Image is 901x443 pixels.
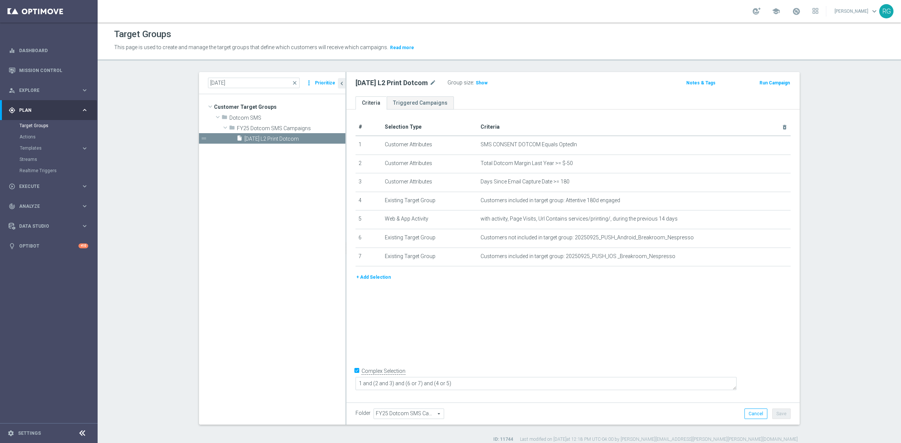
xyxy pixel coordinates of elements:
[744,408,767,419] button: Cancel
[81,183,88,190] i: keyboard_arrow_right
[8,68,89,74] div: Mission Control
[356,78,428,87] h2: [DATE] L2 Print Dotcom
[19,184,81,189] span: Execute
[356,155,382,173] td: 2
[481,216,678,222] span: with activity, Page Visits, Url Contains services/printing/, during the previous 14 days
[221,114,228,123] i: folder
[481,141,577,148] span: SMS CONSENT DOTCOM Equals OptedIn
[305,78,313,88] i: more_vert
[481,179,570,185] span: Days Since Email Capture Date >= 180
[8,430,14,437] i: settings
[382,248,478,266] td: Existing Target Group
[20,168,78,174] a: Realtime Triggers
[338,80,345,87] i: chevron_left
[382,155,478,173] td: Customer Attributes
[19,108,81,113] span: Plan
[81,107,88,114] i: keyboard_arrow_right
[292,80,298,86] span: close
[481,160,573,167] span: Total Dotcom Margin Last Year >= $-50
[387,96,454,110] a: Triggered Campaigns
[8,48,89,54] button: equalizer Dashboard
[493,436,513,443] label: ID: 11744
[429,78,436,87] i: mode_edit
[8,87,89,93] button: person_search Explore keyboard_arrow_right
[9,183,15,190] i: play_circle_outline
[382,173,478,192] td: Customer Attributes
[19,60,88,80] a: Mission Control
[389,44,415,52] button: Read more
[8,183,89,189] button: play_circle_outline Execute keyboard_arrow_right
[8,243,89,249] button: lightbulb Optibot +10
[20,154,97,165] div: Streams
[356,136,382,155] td: 1
[382,229,478,248] td: Existing Target Group
[476,80,488,86] span: Show
[356,273,392,281] button: + Add Selection
[870,7,878,15] span: keyboard_arrow_down
[382,119,478,136] th: Selection Type
[9,107,15,114] i: gps_fixed
[356,173,382,192] td: 3
[356,192,382,210] td: 4
[244,136,345,142] span: 9.25.25 L2 Print Dotcom
[356,210,382,229] td: 5
[9,236,88,256] div: Optibot
[237,135,243,144] i: insert_drive_file
[382,192,478,210] td: Existing Target Group
[481,197,620,204] span: Customers included in target group: Attentive 180d engaged
[8,107,89,113] div: gps_fixed Plan keyboard_arrow_right
[9,60,88,80] div: Mission Control
[9,203,15,210] i: track_changes
[19,224,81,228] span: Data Studio
[19,204,81,209] span: Analyze
[686,79,716,87] button: Notes & Tags
[81,203,88,210] i: keyboard_arrow_right
[214,102,345,112] span: Customer Target Groups
[9,203,81,210] div: Analyze
[481,253,675,260] span: Customers included in target group: 20250925_PUSH_IOS _Breakroom_Nespresso
[20,134,78,140] a: Actions
[19,88,81,93] span: Explore
[314,78,336,88] button: Prioritize
[20,145,89,151] button: Templates keyboard_arrow_right
[879,4,893,18] div: RG
[229,115,345,121] span: Dotcom SMS
[481,234,694,241] span: Customers not included in target group: 20250925_PUSH_Android_Breakroom_Nespresso
[481,124,500,130] span: Criteria
[237,125,345,132] span: FY25 Dotcom SMS Campaigns
[20,156,78,162] a: Streams
[8,223,89,229] button: Data Studio keyboard_arrow_right
[18,431,41,435] a: Settings
[362,368,405,375] label: Complex Selection
[19,41,88,60] a: Dashboard
[520,436,798,443] label: Last modified on [DATE] at 12:18 PM UTC-04:00 by [PERSON_NAME][EMAIL_ADDRESS][PERSON_NAME][PERSON...
[20,143,97,154] div: Templates
[382,210,478,229] td: Web & App Activity
[81,222,88,230] i: keyboard_arrow_right
[20,165,97,176] div: Realtime Triggers
[9,183,81,190] div: Execute
[19,236,78,256] a: Optibot
[9,107,81,114] div: Plan
[81,145,88,152] i: keyboard_arrow_right
[20,146,81,150] div: Templates
[78,243,88,248] div: +10
[8,203,89,209] button: track_changes Analyze keyboard_arrow_right
[772,7,780,15] span: school
[782,124,788,130] i: delete_forever
[20,131,97,143] div: Actions
[20,146,74,150] span: Templates
[356,96,387,110] a: Criteria
[208,78,300,88] input: Quick find group or folder
[338,78,345,89] button: chevron_left
[20,120,97,131] div: Target Groups
[9,41,88,60] div: Dashboard
[229,125,235,133] i: folder
[382,136,478,155] td: Customer Attributes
